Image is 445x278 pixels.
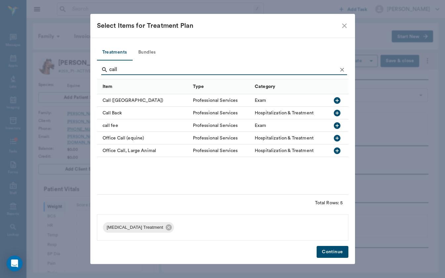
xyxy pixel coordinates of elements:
div: Office Call (equine) [97,132,190,144]
div: Professional Services [193,122,238,129]
div: [MEDICAL_DATA] Treatment [103,222,174,233]
div: Call ([GEOGRAPHIC_DATA]) [97,94,190,107]
div: Search [101,64,347,76]
div: Select Items for Treatment Plan [97,20,340,31]
input: Find a treatment [109,64,337,75]
div: Professional Services [193,135,238,141]
div: Exam [255,122,266,129]
div: Professional Services [193,97,238,104]
button: Bundles [132,45,162,60]
div: Professional Services [193,147,238,154]
button: close [340,22,348,30]
div: Item [97,79,190,94]
div: Total Rows: 5 [315,200,343,206]
div: Call Back [97,107,190,119]
div: Hospitalization & Treatment [255,135,314,141]
span: [MEDICAL_DATA] Treatment [103,224,167,231]
div: Hospitalization & Treatment [255,110,314,116]
div: Type [193,77,204,96]
button: Continue [317,246,348,258]
div: Type [190,79,252,94]
div: Item [103,77,112,96]
div: Open Intercom Messenger [7,256,22,271]
div: Exam [255,97,266,104]
div: Professional Services [193,110,238,116]
button: Clear [337,65,347,75]
div: Office Call, Large Animal [97,144,190,157]
div: Category [255,77,275,96]
div: Category [251,79,329,94]
div: Hospitalization & Treatment [255,147,314,154]
button: Treatments [97,45,132,60]
div: call fee [97,119,190,132]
